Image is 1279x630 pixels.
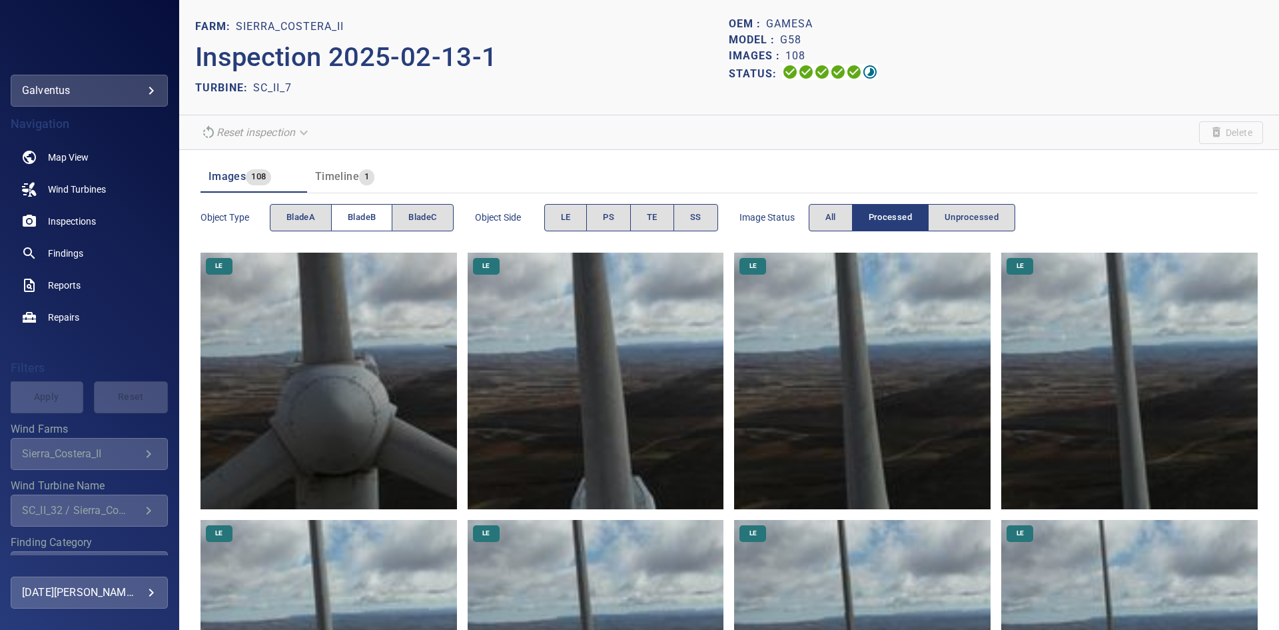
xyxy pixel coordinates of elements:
[11,361,168,375] h4: Filters
[782,64,798,80] svg: Uploading 100%
[11,537,168,548] label: Finding Category
[207,529,230,538] span: LE
[729,16,766,32] p: OEM :
[1199,121,1263,144] span: Unable to delete the inspection due to your user permissions
[945,210,999,225] span: Unprocessed
[1009,261,1032,271] span: LE
[195,37,729,77] p: Inspection 2025-02-13-1
[253,80,292,96] p: SC_II_7
[11,173,168,205] a: windturbines noActive
[785,48,805,64] p: 108
[814,64,830,80] svg: Selecting 100%
[348,210,376,225] span: bladeB
[11,301,168,333] a: repairs noActive
[11,269,168,301] a: reports noActive
[1009,529,1032,538] span: LE
[11,481,168,491] label: Wind Turbine Name
[48,247,83,260] span: Findings
[195,121,316,144] div: Unable to reset the inspection due to your user permissions
[195,80,253,96] p: TURBINE:
[869,210,912,225] span: Processed
[11,495,168,527] div: Wind Turbine Name
[647,210,657,225] span: TE
[392,204,453,231] button: bladeC
[630,204,674,231] button: TE
[586,204,631,231] button: PS
[246,169,271,185] span: 108
[11,237,168,269] a: findings noActive
[201,211,270,224] span: Object type
[474,529,498,538] span: LE
[48,151,89,164] span: Map View
[359,169,374,185] span: 1
[53,33,125,47] img: galventus-logo
[408,210,436,225] span: bladeC
[11,141,168,173] a: map noActive
[690,210,701,225] span: SS
[741,529,765,538] span: LE
[544,204,718,231] div: objectSide
[739,211,809,224] span: Image Status
[830,64,846,80] svg: ML Processing 100%
[474,261,498,271] span: LE
[862,64,878,80] svg: Classification 97%
[729,64,782,83] p: Status:
[270,204,454,231] div: objectType
[852,204,929,231] button: Processed
[22,80,157,101] div: galventus
[48,311,79,324] span: Repairs
[270,204,332,231] button: bladeA
[766,16,813,32] p: Gamesa
[11,438,168,470] div: Wind Farms
[22,582,157,603] div: [DATE][PERSON_NAME]
[741,261,765,271] span: LE
[48,215,96,228] span: Inspections
[207,261,230,271] span: LE
[928,204,1015,231] button: Unprocessed
[475,211,544,224] span: Object Side
[315,170,359,183] span: Timeline
[729,32,780,48] p: Model :
[216,126,295,139] em: Reset inspection
[195,19,236,35] p: FARM:
[331,204,392,231] button: bladeB
[544,204,588,231] button: LE
[673,204,718,231] button: SS
[561,210,571,225] span: LE
[195,121,316,144] div: Reset inspection
[603,210,614,225] span: PS
[846,64,862,80] svg: Matching 100%
[825,210,836,225] span: All
[209,170,246,183] span: Images
[22,504,141,517] div: SC_II_32 / Sierra_Costera_II
[22,447,141,460] div: Sierra_Costera_II
[48,279,81,292] span: Reports
[780,32,801,48] p: G58
[11,551,168,583] div: Finding Category
[729,48,785,64] p: Images :
[809,204,853,231] button: All
[48,183,106,196] span: Wind Turbines
[11,205,168,237] a: inspections noActive
[236,19,344,35] p: Sierra_Costera_II
[11,75,168,107] div: galventus
[798,64,814,80] svg: Data Formatted 100%
[809,204,1016,231] div: imageStatus
[11,424,168,435] label: Wind Farms
[286,210,315,225] span: bladeA
[11,117,168,131] h4: Navigation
